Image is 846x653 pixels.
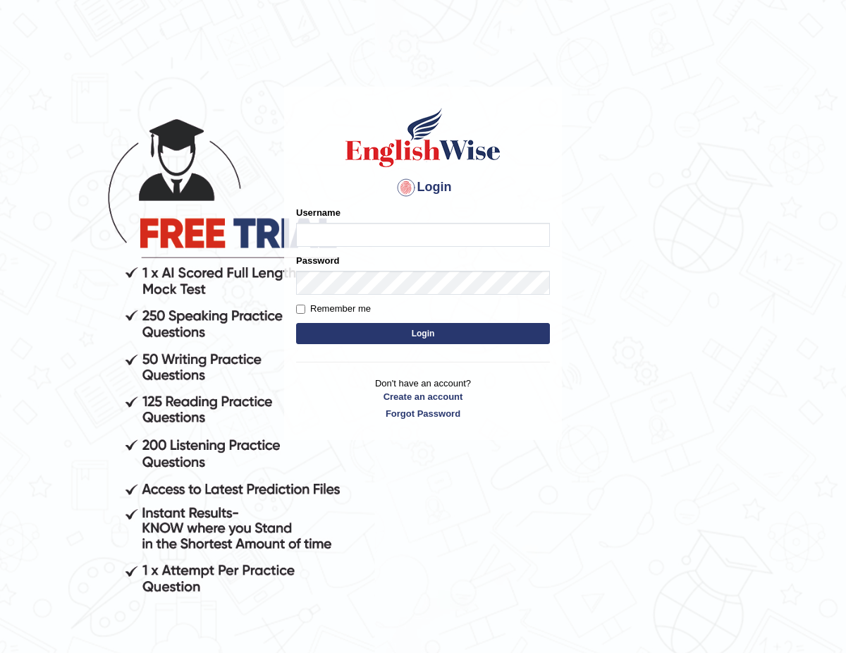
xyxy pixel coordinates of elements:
label: Password [296,254,339,267]
label: Remember me [296,302,371,316]
h4: Login [296,176,550,199]
label: Username [296,206,341,219]
a: Create an account [296,390,550,403]
p: Don't have an account? [296,377,550,420]
a: Forgot Password [296,407,550,420]
input: Remember me [296,305,305,314]
img: Logo of English Wise sign in for intelligent practice with AI [343,106,503,169]
button: Login [296,323,550,344]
